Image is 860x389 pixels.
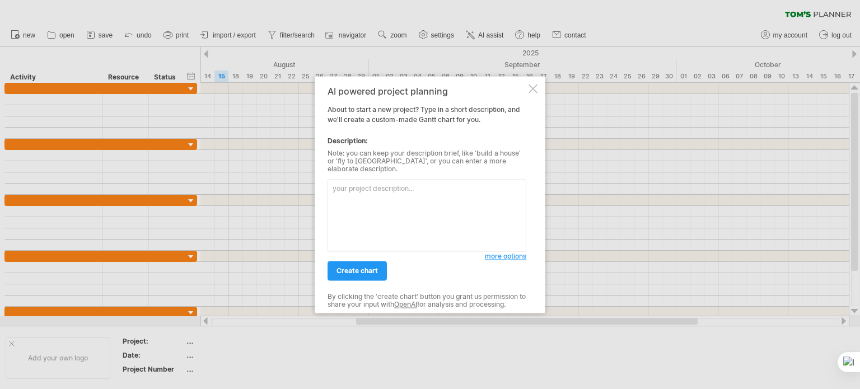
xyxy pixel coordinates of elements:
span: create chart [336,266,378,275]
div: Note: you can keep your description brief, like 'build a house' or 'fly to [GEOGRAPHIC_DATA]', or... [328,149,526,174]
div: AI powered project planning [328,86,526,96]
div: By clicking the 'create chart' button you grant us permission to share your input with for analys... [328,293,526,309]
div: About to start a new project? Type in a short description, and we'll create a custom-made Gantt c... [328,86,526,303]
a: create chart [328,261,387,280]
span: more options [485,252,526,260]
div: Description: [328,136,526,146]
a: more options [485,251,526,261]
a: OpenAI [394,301,417,309]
